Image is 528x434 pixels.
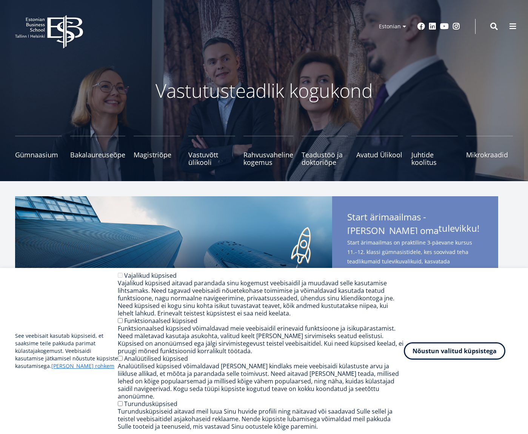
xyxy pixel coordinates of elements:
a: Magistriõpe [134,136,180,166]
span: tulevikku! [439,223,479,234]
span: Teadustöö ja doktoriõpe [302,151,348,166]
span: Rahvusvaheline kogemus [243,151,293,166]
div: Analüütilised küpsised võimaldavad [PERSON_NAME] kindlaks meie veebisaidi külastuste arvu ja liik... [118,362,404,400]
a: Mikrokraadid [466,136,513,166]
span: Start ärimaailmas on praktiline 3-päevane kursus 11.–12. klassi gümnasistidele, kes soovivad teha... [347,238,483,285]
a: Youtube [440,23,449,30]
a: Linkedin [429,23,436,30]
a: Gümnaasium [15,136,62,166]
p: Vastutusteadlik kogukond [64,79,464,102]
label: Vajalikud küpsised [124,271,177,280]
span: Gümnaasium [15,151,62,159]
span: Juhtide koolitus [411,151,458,166]
a: Facebook [417,23,425,30]
span: Start ärimaailmas - [PERSON_NAME] oma [347,211,483,236]
span: Vastuvõtt ülikooli [188,151,235,166]
label: Funktsionaalsed küpsised [124,317,197,325]
a: Juhtide koolitus [411,136,458,166]
a: Rahvusvaheline kogemus [243,136,293,166]
div: Turundusküpsiseid aitavad meil luua Sinu huvide profiili ning näitavad või saadavad Sulle sellel ... [118,408,404,430]
span: Magistriõpe [134,151,180,159]
a: Instagram [453,23,460,30]
a: Bakalaureuseõpe [70,136,125,166]
span: Mikrokraadid [466,151,513,159]
a: Vastuvõtt ülikooli [188,136,235,166]
img: Start arimaailmas [15,196,332,340]
span: Avatud Ülikool [356,151,403,159]
a: [PERSON_NAME] rohkem [51,362,114,370]
div: Funktsionaalsed küpsised võimaldavad meie veebisaidil erinevaid funktsioone ja isikupärastamist. ... [118,325,404,355]
label: Analüütilised küpsised [124,354,188,363]
label: Turundusküpsised [124,400,177,408]
a: Avatud Ülikool [356,136,403,166]
span: Bakalaureuseõpe [70,151,125,159]
p: See veebisait kasutab küpsiseid, et saaksime teile pakkuda parimat külastajakogemust. Veebisaidi ... [15,332,118,370]
button: Nõustun valitud küpsistega [404,342,505,360]
a: Teadustöö ja doktoriõpe [302,136,348,166]
div: Vajalikud küpsised aitavad parandada sinu kogemust veebisaidil ja muudavad selle kasutamise lihts... [118,279,404,317]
